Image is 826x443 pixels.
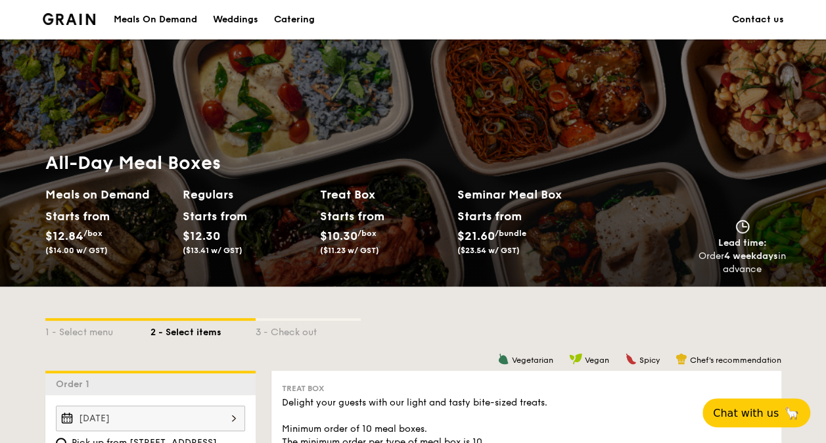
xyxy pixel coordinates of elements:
span: $12.84 [45,229,83,243]
div: Starts from [183,206,241,226]
span: Spicy [639,356,660,365]
h2: Treat Box [320,185,447,204]
span: ($13.41 w/ GST) [183,246,242,255]
span: Vegetarian [512,356,553,365]
div: 3 - Check out [256,321,361,339]
img: icon-spicy.37a8142b.svg [625,353,637,365]
div: Starts from [320,206,379,226]
h1: All-Day Meal Boxes [45,151,595,175]
span: Order 1 [56,379,95,390]
h2: Seminar Meal Box [457,185,595,204]
img: Grain [43,13,96,25]
strong: 4 weekdays [724,250,778,262]
span: $21.60 [457,229,495,243]
h2: Meals on Demand [45,185,172,204]
span: Treat Box [282,384,324,393]
div: 2 - Select items [150,321,256,339]
a: Logotype [43,13,96,25]
span: ($23.54 w/ GST) [457,246,520,255]
div: 1 - Select menu [45,321,150,339]
span: ($11.23 w/ GST) [320,246,379,255]
span: ($14.00 w/ GST) [45,246,108,255]
img: icon-vegan.f8ff3823.svg [569,353,582,365]
span: Vegan [585,356,609,365]
span: Chef's recommendation [690,356,781,365]
img: icon-clock.2db775ea.svg [733,220,752,234]
div: Starts from [457,206,521,226]
span: Lead time: [718,237,767,248]
span: 🦙 [784,406,800,421]
input: Event date [56,406,245,431]
span: Chat with us [713,407,779,419]
h2: Regulars [183,185,310,204]
img: icon-vegetarian.fe4039eb.svg [497,353,509,365]
span: $12.30 [183,229,220,243]
span: /box [357,229,377,238]
button: Chat with us🦙 [702,398,810,427]
img: icon-chef-hat.a58ddaea.svg [676,353,687,365]
div: Starts from [45,206,104,226]
span: /bundle [495,229,526,238]
div: Order in advance [699,250,787,276]
span: /box [83,229,103,238]
span: $10.30 [320,229,357,243]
